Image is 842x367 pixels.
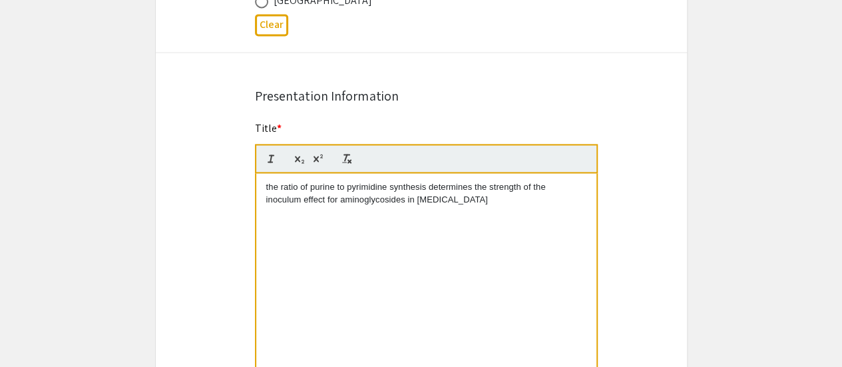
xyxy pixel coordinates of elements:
[255,86,588,106] div: Presentation Information
[10,307,57,357] iframe: Chat
[266,194,586,206] p: inoculum effect for aminoglycosides in [MEDICAL_DATA]
[266,181,586,193] p: the ratio of purine to pyrimidine synthesis determines the strength of the
[255,14,288,36] button: Clear
[255,121,282,135] mat-label: Title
